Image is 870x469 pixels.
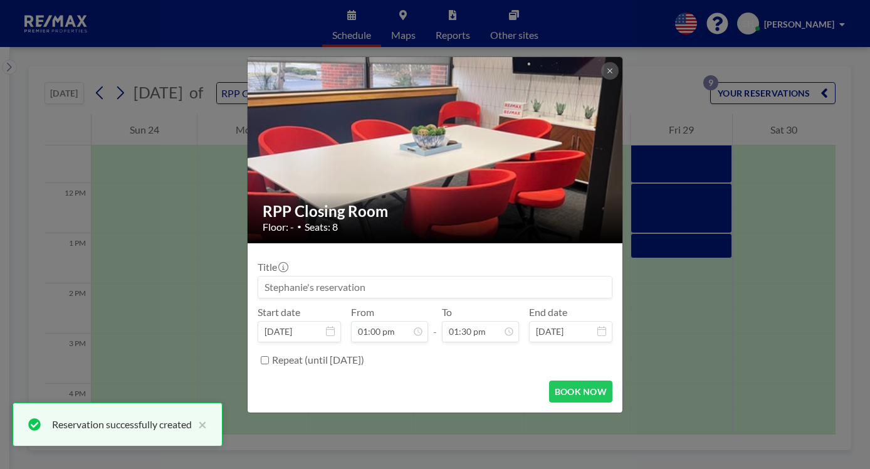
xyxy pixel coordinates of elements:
label: From [351,306,374,319]
button: BOOK NOW [549,381,612,403]
label: To [442,306,452,319]
label: Start date [258,306,300,319]
label: Title [258,261,287,273]
h2: RPP Closing Room [263,202,609,221]
span: • [297,222,301,231]
button: close [192,417,207,432]
span: Seats: 8 [305,221,338,233]
div: Reservation successfully created [52,417,192,432]
span: Floor: - [263,221,294,233]
span: - [433,310,437,338]
label: End date [529,306,567,319]
input: Stephanie's reservation [258,277,612,298]
label: Repeat (until [DATE]) [272,354,364,366]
